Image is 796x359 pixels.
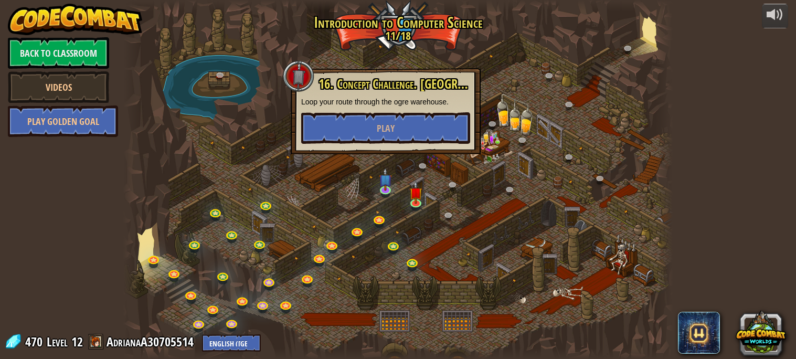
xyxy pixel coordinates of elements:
img: level-banner-unstarted.png [409,181,422,204]
a: AdrianaA30705514 [107,333,197,350]
button: Adjust volume [762,4,788,28]
a: Videos [8,71,109,103]
a: Back to Classroom [8,37,109,69]
p: Loop your route through the ogre warehouse. [301,97,470,107]
span: Level [47,333,68,351]
a: Play Golden Goal [8,105,118,137]
img: level-banner-unstarted-subscriber.png [379,168,392,191]
img: CodeCombat - Learn how to code by playing a game [8,4,142,35]
button: Play [301,112,470,144]
span: 16. Concept Challenge. [GEOGRAPHIC_DATA] [319,75,522,93]
span: 12 [71,333,83,350]
span: 470 [25,333,46,350]
span: Play [377,122,395,135]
